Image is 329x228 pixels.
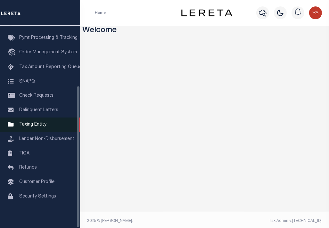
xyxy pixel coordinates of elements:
span: Order Management System [19,50,77,55]
span: Security Settings [19,194,56,199]
span: TIQA [19,151,29,155]
span: Customer Profile [19,180,54,184]
i: travel_explore [8,48,18,57]
span: Check Requests [19,93,53,98]
span: SNAPQ [19,79,35,83]
span: Pymt Processing & Tracking [19,36,78,40]
span: Refunds [19,165,37,170]
span: Taxing Entity [19,122,46,127]
span: Tax Amount Reporting Queue [19,65,82,69]
div: Tax Admin v.[TECHNICAL_ID] [210,218,322,224]
li: Home [95,10,106,16]
div: 2025 © [PERSON_NAME]. [83,218,205,224]
h3: Welcome [83,26,327,35]
span: Delinquent Letters [19,108,58,112]
span: Lender Non-Disbursement [19,137,74,141]
img: logo-dark.svg [181,9,233,16]
img: svg+xml;base64,PHN2ZyB4bWxucz0iaHR0cDovL3d3dy53My5vcmcvMjAwMC9zdmciIHBvaW50ZXItZXZlbnRzPSJub25lIi... [309,6,322,19]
